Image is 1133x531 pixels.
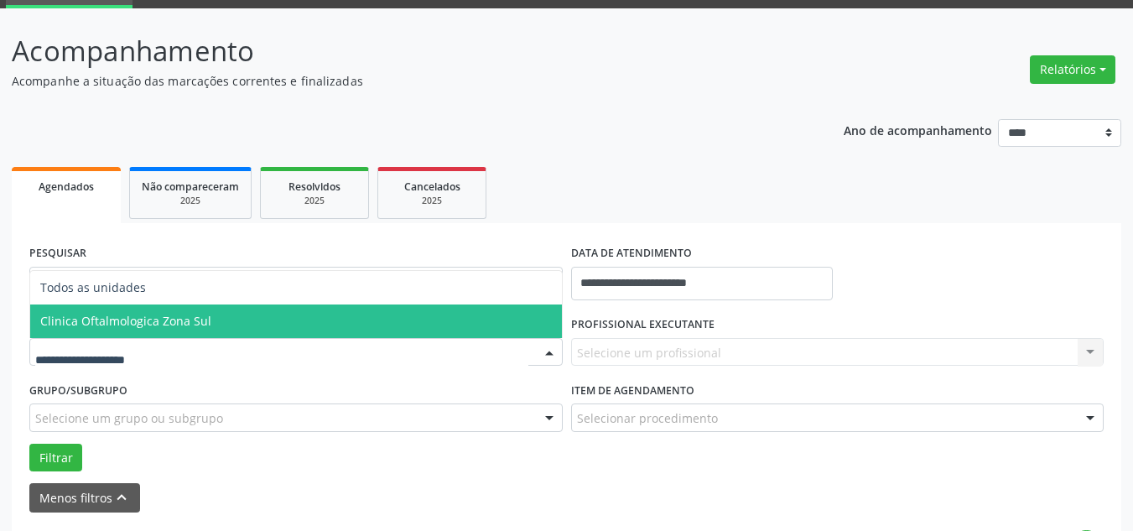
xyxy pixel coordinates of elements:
label: PESQUISAR [29,241,86,267]
button: Filtrar [29,444,82,472]
p: Ano de acompanhamento [844,119,992,140]
span: Cancelados [404,180,460,194]
span: Selecionar procedimento [577,409,718,427]
span: Não compareceram [142,180,239,194]
button: Menos filtroskeyboard_arrow_up [29,483,140,513]
p: Acompanhamento [12,30,788,72]
div: 2025 [390,195,474,207]
label: DATA DE ATENDIMENTO [571,241,692,267]
span: Todos as unidades [40,279,146,295]
span: Resolvidos [288,180,340,194]
div: 2025 [142,195,239,207]
span: Agendados [39,180,94,194]
div: 2025 [273,195,356,207]
label: Item de agendamento [571,377,694,403]
i: keyboard_arrow_up [112,488,131,507]
span: Clinica Oftalmologica Zona Sul [40,313,211,329]
label: PROFISSIONAL EXECUTANTE [571,312,715,338]
p: Acompanhe a situação das marcações correntes e finalizadas [12,72,788,90]
span: Selecione um grupo ou subgrupo [35,409,223,427]
button: Relatórios [1030,55,1115,84]
label: Grupo/Subgrupo [29,377,127,403]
